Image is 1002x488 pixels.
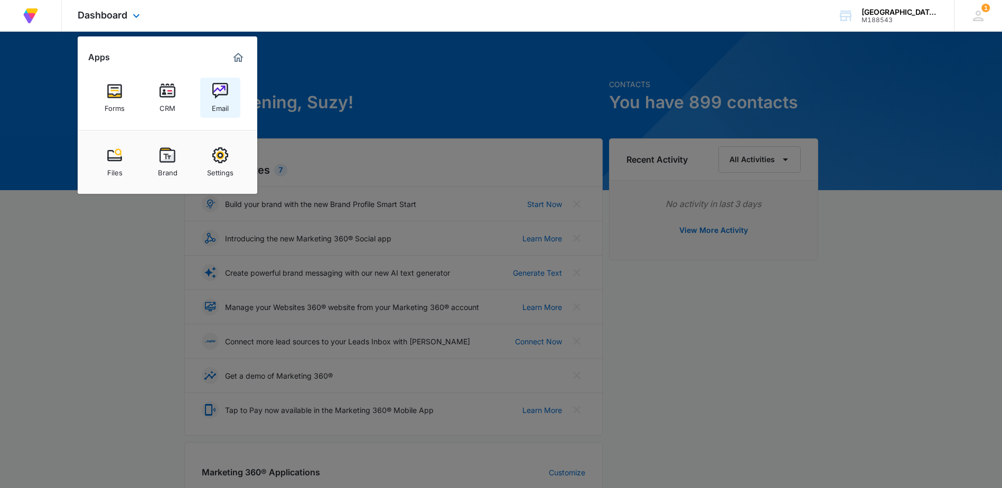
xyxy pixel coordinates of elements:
[147,142,188,182] a: Brand
[88,52,110,62] h2: Apps
[105,99,125,112] div: Forms
[861,16,939,24] div: account id
[158,163,177,177] div: Brand
[95,78,135,118] a: Forms
[981,4,990,12] div: notifications count
[981,4,990,12] span: 1
[861,8,939,16] div: account name
[160,99,175,112] div: CRM
[147,78,188,118] a: CRM
[107,163,123,177] div: Files
[200,78,240,118] a: Email
[230,49,247,66] a: Marketing 360® Dashboard
[212,99,229,112] div: Email
[207,163,233,177] div: Settings
[21,6,40,25] img: Volusion
[78,10,127,21] span: Dashboard
[95,142,135,182] a: Files
[200,142,240,182] a: Settings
